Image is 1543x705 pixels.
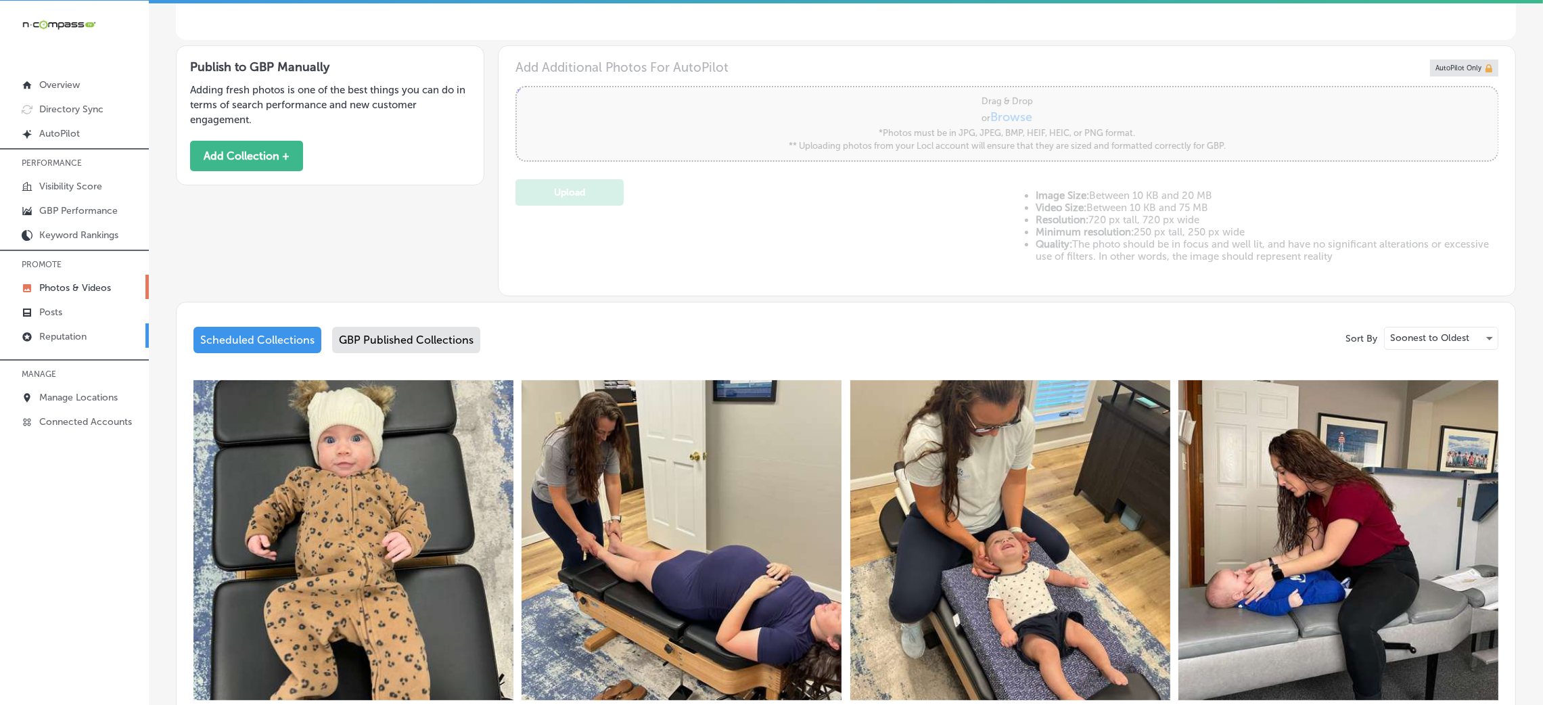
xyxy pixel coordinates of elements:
[1390,332,1469,344] p: Soonest to Oldest
[39,79,80,91] p: Overview
[190,141,303,171] button: Add Collection +
[1385,327,1498,349] div: Soonest to Oldest
[39,306,62,318] p: Posts
[522,380,842,700] img: Collection thumbnail
[39,104,103,115] p: Directory Sync
[39,229,118,241] p: Keyword Rankings
[1178,380,1498,700] img: Collection thumbnail
[1345,333,1377,344] p: Sort By
[193,327,321,353] div: Scheduled Collections
[850,380,1170,700] img: Collection thumbnail
[39,331,87,342] p: Reputation
[193,380,513,700] img: Collection thumbnail
[39,205,118,217] p: GBP Performance
[22,18,96,31] img: 660ab0bf-5cc7-4cb8-ba1c-48b5ae0f18e60NCTV_CLogo_TV_Black_-500x88.png
[332,327,480,353] div: GBP Published Collections
[39,282,111,294] p: Photos & Videos
[190,83,470,127] p: Adding fresh photos is one of the best things you can do in terms of search performance and new c...
[39,416,132,428] p: Connected Accounts
[39,181,102,192] p: Visibility Score
[190,60,470,74] h3: Publish to GBP Manually
[39,128,80,139] p: AutoPilot
[39,392,118,403] p: Manage Locations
